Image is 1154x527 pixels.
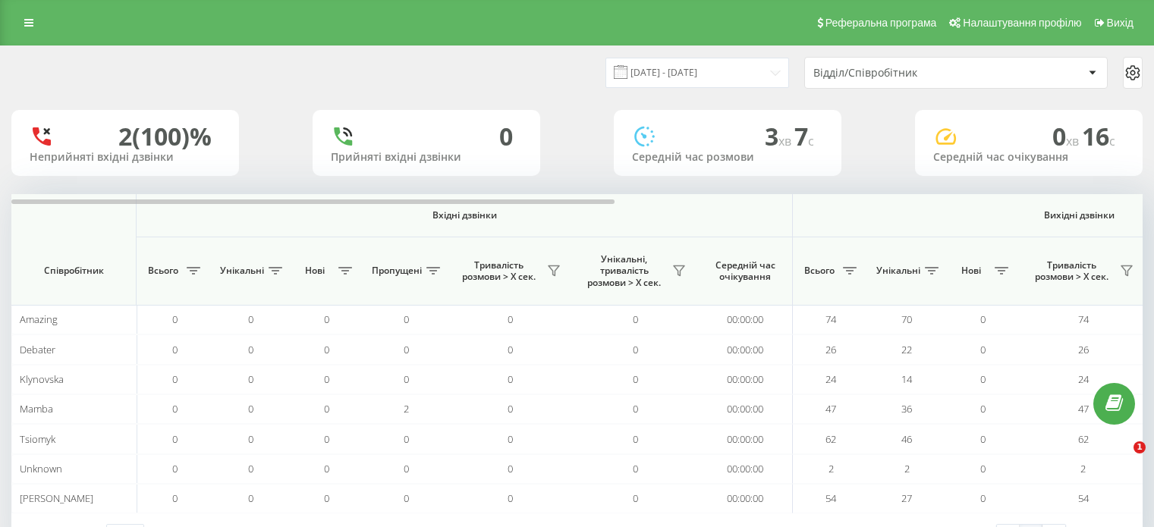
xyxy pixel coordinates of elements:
[698,484,793,513] td: 00:00:00
[404,372,409,386] span: 0
[633,372,638,386] span: 0
[980,312,986,326] span: 0
[172,462,178,475] span: 0
[808,133,814,149] span: c
[980,432,986,446] span: 0
[324,491,329,505] span: 0
[508,372,513,386] span: 0
[172,312,178,326] span: 0
[508,402,513,416] span: 0
[1109,133,1115,149] span: c
[794,120,814,152] span: 7
[829,462,834,475] span: 2
[904,462,910,475] span: 2
[901,432,912,446] span: 46
[324,312,329,326] span: 0
[324,402,329,416] span: 0
[248,402,253,416] span: 0
[698,305,793,334] td: 00:00:00
[901,491,912,505] span: 27
[980,402,986,416] span: 0
[331,151,522,164] div: Прийняті вхідні дзвінки
[698,334,793,364] td: 00:00:00
[248,343,253,356] span: 0
[1078,343,1089,356] span: 26
[1082,120,1115,152] span: 16
[404,491,409,505] span: 0
[172,372,178,386] span: 0
[1134,441,1146,453] span: 1
[172,432,178,446] span: 0
[248,312,253,326] span: 0
[324,343,329,356] span: 0
[20,312,58,326] span: Amazing
[1078,312,1089,326] span: 74
[404,343,409,356] span: 0
[144,265,182,277] span: Всього
[20,372,64,386] span: Klynovska
[324,462,329,475] span: 0
[980,372,986,386] span: 0
[980,462,986,475] span: 0
[508,312,513,326] span: 0
[508,432,513,446] span: 0
[698,424,793,453] td: 00:00:00
[499,122,513,151] div: 0
[580,253,668,289] span: Унікальні, тривалість розмови > Х сек.
[825,312,836,326] span: 74
[876,265,920,277] span: Унікальні
[248,372,253,386] span: 0
[1028,259,1115,283] span: Тривалість розмови > Х сек.
[20,462,62,475] span: Unknown
[698,365,793,394] td: 00:00:00
[455,259,542,283] span: Тривалість розмови > Х сек.
[248,462,253,475] span: 0
[1078,491,1089,505] span: 54
[633,491,638,505] span: 0
[404,312,409,326] span: 0
[698,394,793,424] td: 00:00:00
[963,17,1081,29] span: Налаштування профілю
[372,265,422,277] span: Пропущені
[296,265,334,277] span: Нові
[633,312,638,326] span: 0
[20,343,55,356] span: Debater
[20,491,93,505] span: [PERSON_NAME]
[980,343,986,356] span: 0
[901,312,912,326] span: 70
[176,209,753,221] span: Вхідні дзвінки
[901,372,912,386] span: 14
[1052,120,1082,152] span: 0
[20,402,53,416] span: Mamba
[324,432,329,446] span: 0
[1107,17,1134,29] span: Вихід
[508,343,513,356] span: 0
[778,133,794,149] span: хв
[1078,432,1089,446] span: 62
[933,151,1124,164] div: Середній час очікування
[20,432,55,446] span: Tsiomyk
[508,491,513,505] span: 0
[633,402,638,416] span: 0
[248,432,253,446] span: 0
[825,343,836,356] span: 26
[1080,462,1086,475] span: 2
[248,491,253,505] span: 0
[901,343,912,356] span: 22
[800,265,838,277] span: Всього
[1078,402,1089,416] span: 47
[825,491,836,505] span: 54
[30,151,221,164] div: Неприйняті вхідні дзвінки
[632,151,823,164] div: Середній час розмови
[825,402,836,416] span: 47
[172,491,178,505] span: 0
[901,402,912,416] span: 36
[709,259,781,283] span: Середній час очікування
[633,462,638,475] span: 0
[1078,372,1089,386] span: 24
[404,402,409,416] span: 2
[1102,441,1139,478] iframe: Intercom live chat
[698,454,793,484] td: 00:00:00
[324,372,329,386] span: 0
[825,432,836,446] span: 62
